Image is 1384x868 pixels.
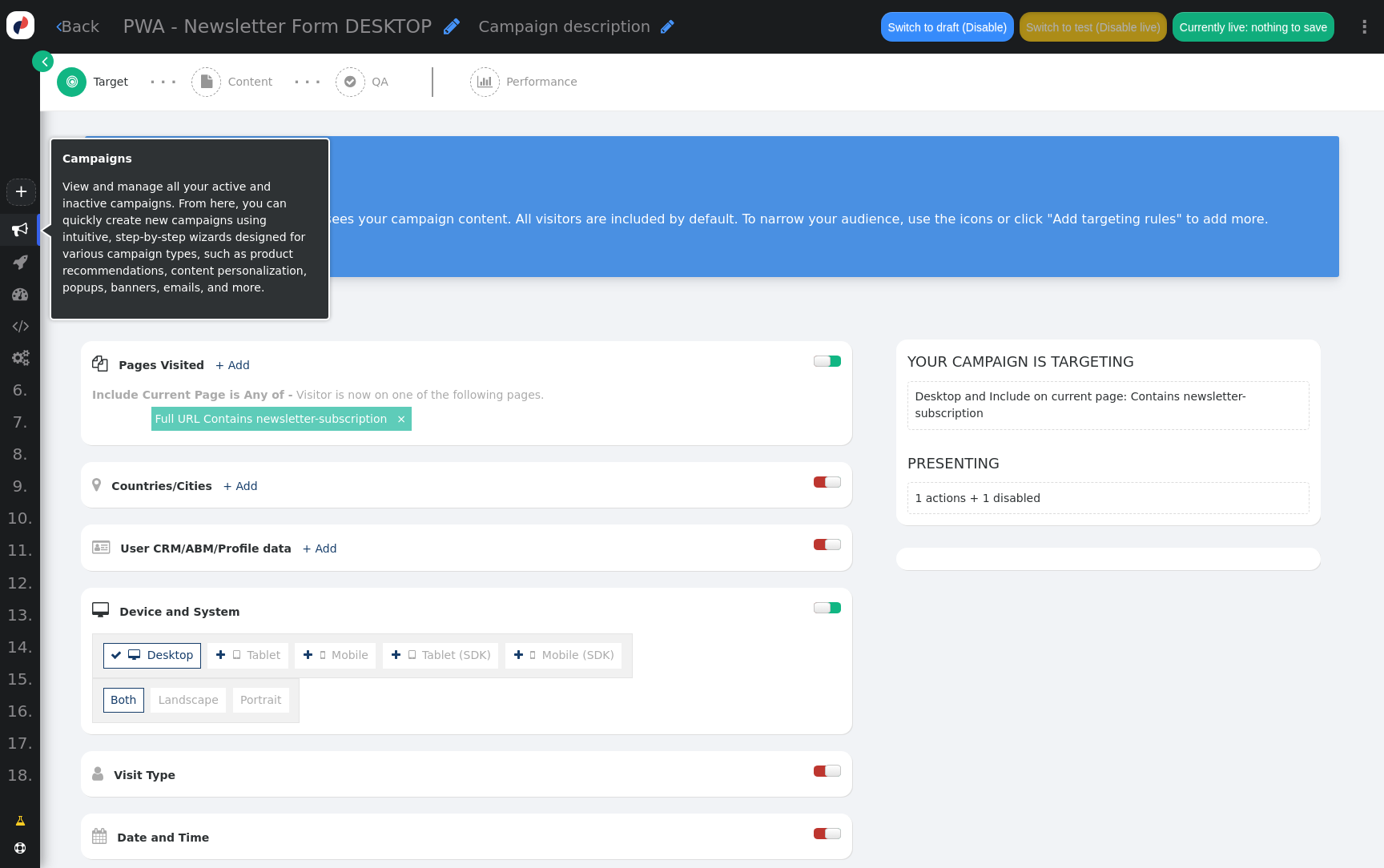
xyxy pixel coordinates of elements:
[107,159,1317,199] div: Visitor Targeting
[92,356,108,372] span: 
[119,359,204,372] b: Pages Visited
[92,831,235,844] a:  Date and Time
[62,179,317,296] p: View and manage all your active and inactive campaigns. From here, you can quickly create new cam...
[233,649,247,661] span: 
[123,15,432,38] span: PWA - Newsletter Form DESKTOP
[14,842,26,854] span: 
[530,649,614,661] span: Mobile (SDK)
[336,54,470,111] a:  QA
[444,17,460,35] span: 
[215,359,250,372] a: + Add
[907,452,1310,474] h6: Presenting
[92,388,293,401] b: Include Current Page is Any of -
[530,649,541,661] span: 
[392,649,400,661] span: 
[111,649,122,661] span: 
[394,411,408,425] a: ×
[151,688,226,713] li: Landscape
[320,649,332,661] span: 
[1020,12,1168,41] button: Switch to test (Disable live)
[92,539,110,555] span: 
[103,688,144,713] li: Both
[506,74,584,90] span: Performance
[117,831,209,844] b: Date and Time
[207,643,288,668] li: Tablet
[15,813,26,830] span: 
[92,828,107,844] span: 
[1346,3,1384,50] a: ⋮
[32,50,54,72] a: 
[408,649,422,661] span: 
[302,542,336,555] a: + Add
[295,643,376,668] li: Mobile
[881,12,1013,41] button: Switch to draft (Disable)
[6,179,35,206] a: +
[13,254,28,270] span: 
[42,53,48,70] span: 
[150,71,176,93] div: · · ·
[92,602,109,618] span: 
[1173,12,1334,41] button: Currently live: nothing to save
[223,480,257,492] a: + Add
[228,74,280,90] span: Content
[470,54,614,111] a:  Performance
[120,542,292,555] b: User CRM/ABM/Profile data
[514,649,523,661] span: 
[94,74,135,90] span: Target
[907,381,1310,430] section: Desktop and Include on current page: Contains newsletter-subscription
[56,18,62,34] span: 
[92,476,101,492] span: 
[92,769,201,782] a:  Visit Type
[216,649,225,661] span: 
[6,11,34,39] img: logo-icon.svg
[62,152,132,165] b: Campaigns
[4,806,37,835] a: 
[92,480,284,492] a:  Countries/Cities + Add
[12,222,28,238] span: 
[155,412,387,425] a: Full URL Contains newsletter-subscription
[661,18,674,34] span: 
[294,71,320,93] div: · · ·
[128,649,147,661] span: 
[119,605,239,618] b: Device and System
[57,54,191,111] a:  Target · · ·
[103,643,201,668] li: Desktop
[907,351,1310,372] h6: Your campaign is targeting
[107,211,1317,227] p: Set targeting rules to decide who sees your campaign content. All visitors are included by defaul...
[66,75,78,88] span: 
[408,649,491,661] span: Tablet (SDK)
[12,286,28,302] span: 
[296,388,544,401] div: Visitor is now on one of the following pages.
[92,359,276,372] a:  Pages Visited + Add
[915,492,1040,504] span: 1 actions + 1 disabled
[56,15,100,38] a: Back
[304,649,312,661] span: 
[201,75,212,88] span: 
[12,350,29,366] span: 
[111,480,212,492] b: Countries/Cities
[479,18,651,36] span: Campaign description
[114,769,175,782] b: Visit Type
[12,318,29,334] span: 
[191,54,336,111] a:  Content · · ·
[344,75,356,88] span: 
[372,74,395,90] span: QA
[92,542,363,555] a:  User CRM/ABM/Profile data + Add
[92,766,103,782] span: 
[233,688,289,713] li: Portrait
[92,605,266,618] a:  Device and System
[477,75,493,88] span: 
